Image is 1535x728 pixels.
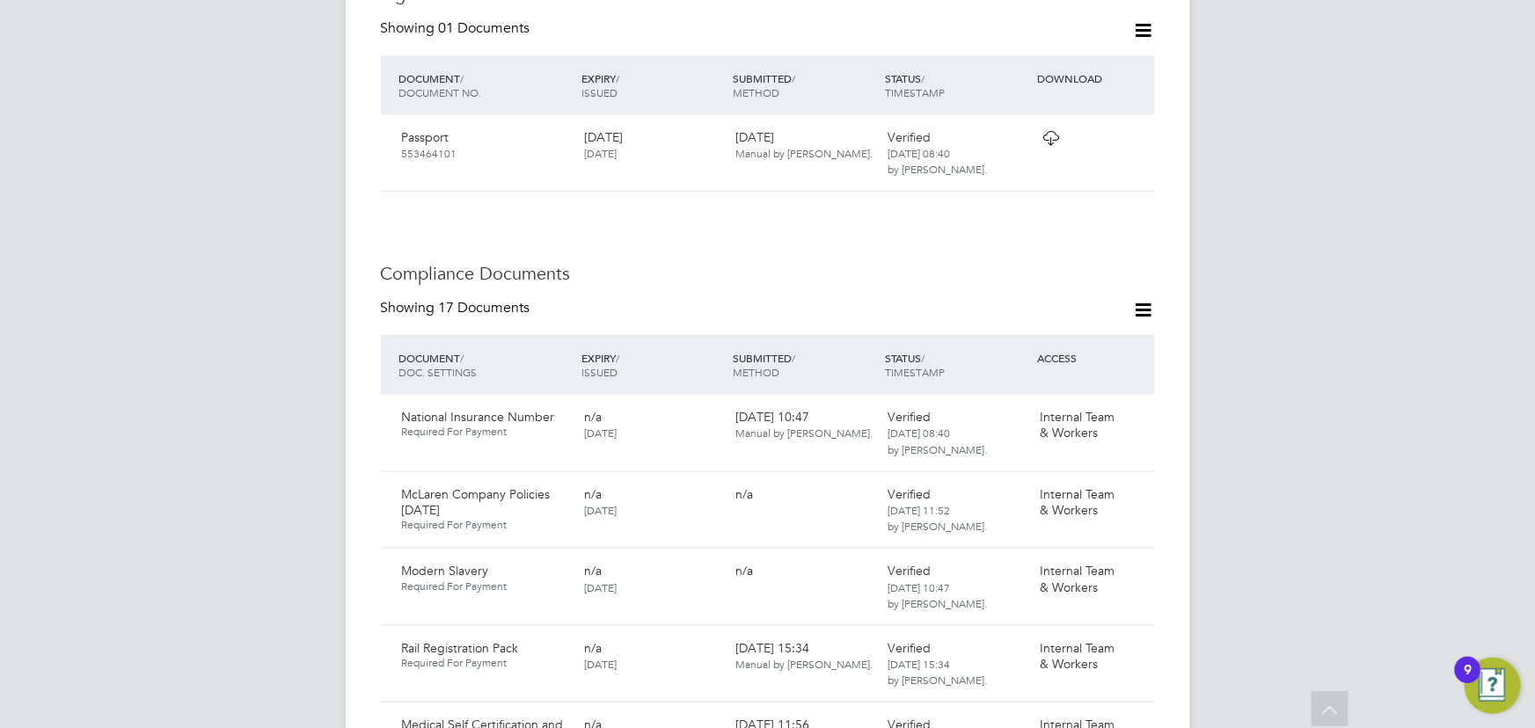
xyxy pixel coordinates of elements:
span: METHOD [734,365,780,379]
span: [DATE] 11:52 by [PERSON_NAME]. [888,503,987,533]
div: STATUS [881,342,1033,388]
span: Manual by [PERSON_NAME]. [736,426,873,440]
span: [DATE] [584,426,617,440]
span: [DATE] [584,146,617,160]
span: [DATE] 10:47 by [PERSON_NAME]. [888,580,987,610]
span: 17 Documents [439,299,530,317]
span: [DATE] 10:47 [736,409,873,440]
span: Required For Payment [402,518,570,532]
span: Required For Payment [402,656,570,670]
span: n/a [584,640,602,656]
div: ACCESS [1033,342,1154,374]
span: [DATE] [584,503,617,517]
span: / [921,351,925,365]
span: by [PERSON_NAME]. [888,162,987,176]
span: 01 Documents [439,19,530,37]
span: DOCUMENT NO. [399,85,482,99]
span: n/a [736,486,754,502]
div: EXPIRY [577,62,729,108]
span: McLaren Company Policies [DATE] [402,486,551,518]
div: DOCUMENT [395,342,577,388]
div: DOCUMENT [395,62,577,108]
span: METHOD [734,85,780,99]
span: Rail Registration Pack [402,640,519,656]
h3: Compliance Documents [381,262,1155,285]
span: / [616,351,619,365]
span: [DATE] 08:40 [888,146,950,160]
span: Verified [888,640,931,656]
span: 553464101 [402,146,457,160]
span: [DATE] 15:34 [736,640,873,672]
span: / [921,71,925,85]
span: ISSUED [581,365,618,379]
span: [DATE] [584,580,617,594]
span: n/a [584,409,602,425]
span: / [461,71,464,85]
span: Required For Payment [402,579,570,593]
span: n/a [584,486,602,502]
span: DOC. SETTINGS [399,365,478,379]
div: [DATE] [577,122,729,168]
span: [DATE] 15:34 by [PERSON_NAME]. [888,657,987,687]
div: STATUS [881,62,1033,108]
span: Modern Slavery [402,563,489,579]
span: / [616,71,619,85]
button: Open Resource Center, 9 new notifications [1465,658,1521,714]
div: Showing [381,19,534,38]
div: DOWNLOAD [1033,62,1154,94]
span: Internal Team & Workers [1040,563,1115,594]
div: Passport [395,122,577,168]
span: Verified [888,409,931,425]
span: Verified [888,563,931,579]
span: / [461,351,464,365]
span: [DATE] 08:40 by [PERSON_NAME]. [888,426,987,455]
span: Verified [888,129,931,145]
span: n/a [736,563,754,579]
span: TIMESTAMP [885,365,945,379]
span: Manual by [PERSON_NAME]. [736,146,873,160]
div: 9 [1464,670,1472,693]
div: EXPIRY [577,342,729,388]
span: ISSUED [581,85,618,99]
span: Internal Team & Workers [1040,486,1115,518]
div: SUBMITTED [729,342,881,388]
span: Internal Team & Workers [1040,409,1115,440]
span: Manual by [PERSON_NAME]. [736,657,873,671]
span: National Insurance Number [402,409,555,425]
span: Required For Payment [402,425,570,439]
span: TIMESTAMP [885,85,945,99]
span: Verified [888,486,931,502]
span: n/a [584,563,602,579]
div: Showing [381,299,534,317]
span: Internal Team & Workers [1040,640,1115,672]
div: SUBMITTED [729,62,881,108]
div: [DATE] [729,122,881,168]
span: [DATE] [584,657,617,671]
span: / [793,351,796,365]
span: / [793,71,796,85]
